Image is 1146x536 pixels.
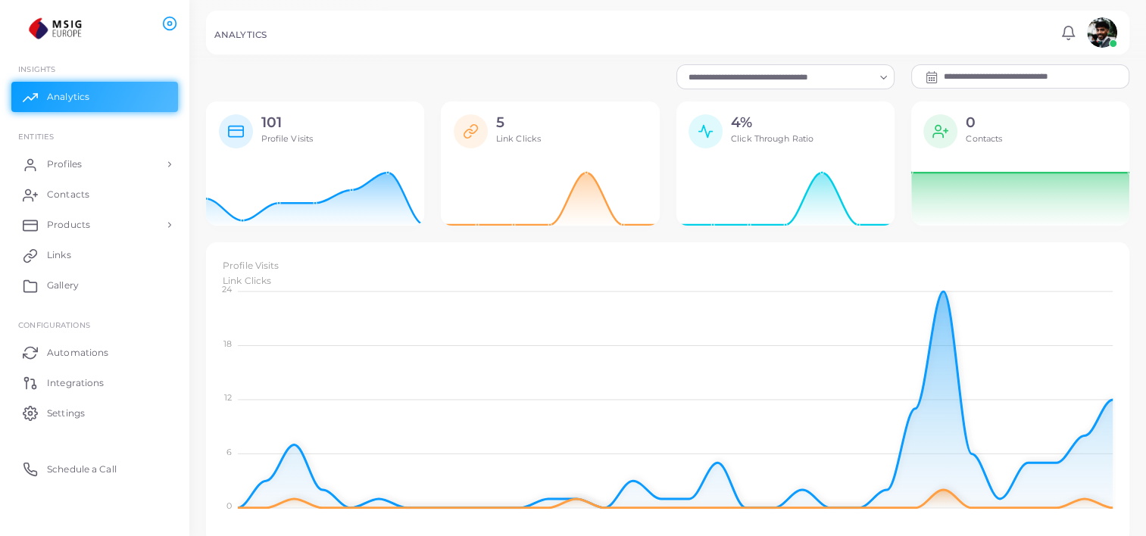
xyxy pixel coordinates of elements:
[11,210,178,240] a: Products
[226,447,231,457] tspan: 6
[223,393,231,404] tspan: 12
[223,275,271,286] span: Link Clicks
[47,157,82,171] span: Profiles
[214,30,267,40] h5: ANALYTICS
[966,114,1002,132] h2: 0
[223,260,279,271] span: Profile Visits
[11,179,178,210] a: Contacts
[261,133,314,144] span: Profile Visits
[223,338,231,349] tspan: 18
[731,133,813,144] span: Click Through Ratio
[47,90,89,104] span: Analytics
[47,376,104,390] span: Integrations
[18,64,55,73] span: INSIGHTS
[47,407,85,420] span: Settings
[47,188,89,201] span: Contacts
[11,82,178,112] a: Analytics
[496,133,541,144] span: Link Clicks
[966,133,1002,144] span: Contacts
[11,453,178,484] a: Schedule a Call
[221,285,232,295] tspan: 24
[11,367,178,397] a: Integrations
[11,337,178,367] a: Automations
[676,64,895,89] div: Search for option
[18,320,90,329] span: Configurations
[47,218,90,232] span: Products
[261,114,314,132] h2: 101
[14,14,98,42] img: logo
[47,279,79,292] span: Gallery
[11,270,178,301] a: Gallery
[1087,17,1117,48] img: avatar
[1082,17,1121,48] a: avatar
[47,248,71,262] span: Links
[18,132,54,141] span: ENTITIES
[683,69,874,86] input: Search for option
[11,397,178,428] a: Settings
[47,463,117,476] span: Schedule a Call
[11,240,178,270] a: Links
[11,149,178,179] a: Profiles
[731,114,813,132] h2: 4%
[496,114,541,132] h2: 5
[226,501,231,512] tspan: 0
[47,346,108,360] span: Automations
